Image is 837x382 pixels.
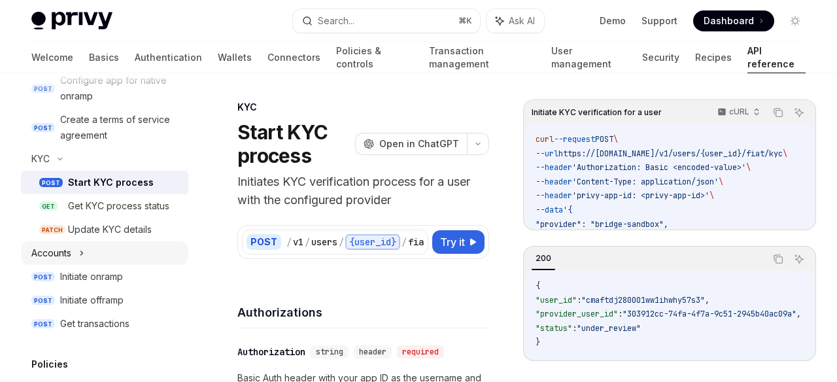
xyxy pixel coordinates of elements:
a: POSTStart KYC process [21,171,188,194]
span: Dashboard [704,14,754,27]
a: Connectors [267,42,320,73]
span: --header [536,190,572,201]
span: Initiate KYC verification for a user [532,107,662,118]
button: Ask AI [791,251,808,268]
span: header [359,347,386,357]
span: --request [554,134,595,145]
span: \ [783,148,787,159]
a: Policies & controls [336,42,413,73]
a: POSTInitiate offramp [21,288,188,312]
a: Recipes [695,42,732,73]
div: Search... [318,13,354,29]
span: "status" [536,323,572,334]
button: cURL [710,101,766,124]
a: Support [641,14,677,27]
div: Create a terms of service agreement [60,112,180,143]
a: User management [551,42,627,73]
a: POSTInitiate onramp [21,265,188,288]
div: Authorization [237,345,305,358]
div: 200 [532,251,555,266]
div: KYC [237,101,489,114]
div: Accounts [31,245,71,261]
a: Dashboard [693,10,774,31]
span: '{ [563,205,572,215]
div: POST [247,234,281,250]
p: cURL [729,107,749,117]
button: Search...⌘K [293,9,480,33]
div: v1 [293,235,303,249]
button: Open in ChatGPT [355,133,467,155]
span: } [536,337,540,347]
span: --header [536,162,572,173]
a: Transaction management [429,42,536,73]
button: Toggle dark mode [785,10,806,31]
div: / [286,235,292,249]
span: , [705,295,709,305]
span: POST [31,123,55,133]
a: Basics [89,42,119,73]
button: Try it [432,230,485,254]
span: --header [536,177,572,187]
span: "cmaftdj280001ww1ihwhy57s3" [581,295,705,305]
div: Update KYC details [68,222,152,237]
span: "provider_user_id" [536,309,618,319]
span: --url [536,148,558,159]
span: Try it [440,234,465,250]
span: : [577,295,581,305]
button: Copy the contents from the code block [770,251,787,268]
span: ⌘ K [458,16,472,26]
div: users [311,235,337,249]
div: / [339,235,344,249]
a: API reference [747,42,806,73]
span: curl [536,134,554,145]
span: "303912cc-74fa-4f7a-9c51-2945b40ac09a" [623,309,796,319]
span: 'privy-app-id: <privy-app-id>' [572,190,709,201]
div: required [397,345,444,358]
div: fiat [408,235,429,249]
span: , [796,309,801,319]
a: Welcome [31,42,73,73]
a: GETGet KYC process status [21,194,188,218]
span: PATCH [39,225,65,235]
div: Get KYC process status [68,198,169,214]
span: 'Content-Type: application/json' [572,177,719,187]
a: PATCHUpdate KYC details [21,218,188,241]
span: \ [613,134,618,145]
span: Ask AI [509,14,535,27]
h4: Authorizations [237,304,489,321]
h5: Policies [31,356,68,372]
span: Open in ChatGPT [379,137,459,150]
div: KYC [31,151,50,167]
div: / [401,235,407,249]
img: light logo [31,12,112,30]
span: : [618,309,623,319]
span: POST [31,272,55,282]
span: \ [719,177,723,187]
span: string [316,347,343,357]
span: POST [595,134,613,145]
a: Authentication [135,42,202,73]
a: Demo [600,14,626,27]
div: Start KYC process [68,175,154,190]
button: Copy the contents from the code block [770,104,787,121]
div: Initiate onramp [60,269,123,285]
div: {user_id} [345,234,400,250]
span: { [536,281,540,291]
span: POST [31,296,55,305]
h1: Start KYC process [237,120,350,167]
a: Security [642,42,679,73]
p: Initiates KYC verification process for a user with the configured provider [237,173,489,209]
span: \ [746,162,751,173]
span: "under_review" [577,323,641,334]
span: \ [709,190,714,201]
button: Ask AI [487,9,544,33]
a: POSTGet transactions [21,312,188,336]
span: GET [39,201,58,211]
a: Wallets [218,42,252,73]
span: POST [39,178,63,188]
span: "user_id" [536,295,577,305]
span: "provider": "bridge-sandbox", [536,219,668,230]
span: https://[DOMAIN_NAME]/v1/users/{user_id}/fiat/kyc [558,148,783,159]
div: Initiate offramp [60,292,124,308]
div: / [305,235,310,249]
